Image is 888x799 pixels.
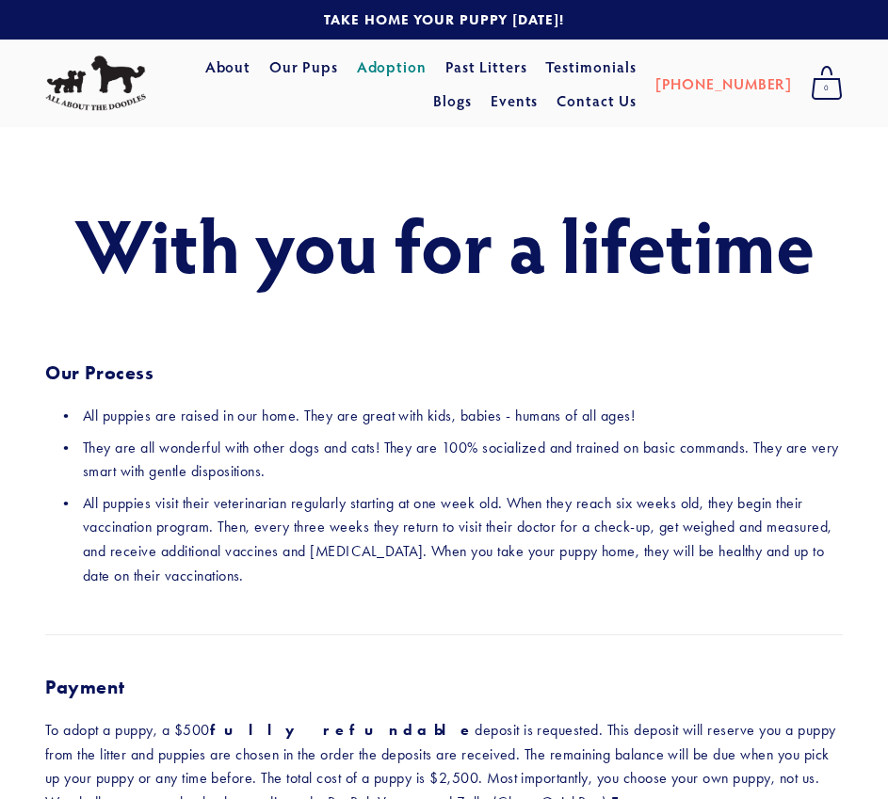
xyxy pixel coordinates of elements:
[557,84,637,118] a: Contact Us
[545,50,637,84] a: Testimonials
[269,50,338,84] a: Our Pups
[445,56,527,76] a: Past Litters
[83,404,843,428] p: All puppies are raised in our home. They are great with kids, babies - humans of all ages!
[45,676,124,698] strong: Payment
[205,50,251,84] a: About
[811,76,843,101] span: 0
[45,202,843,285] h1: With you for a lifetime
[83,436,843,484] p: They are all wonderful with other dogs and cats! They are 100% socialized and trained on basic co...
[45,361,154,384] strong: Our Process
[210,721,476,739] strong: fully refundable
[45,56,146,111] img: All About The Doodles
[83,491,843,587] p: All puppies visit their veterinarian regularly starting at one week old. When they reach six week...
[357,50,428,84] a: Adoption
[491,84,539,118] a: Events
[801,60,852,107] a: 0 items in cart
[433,84,472,118] a: Blogs
[655,67,792,101] a: [PHONE_NUMBER]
